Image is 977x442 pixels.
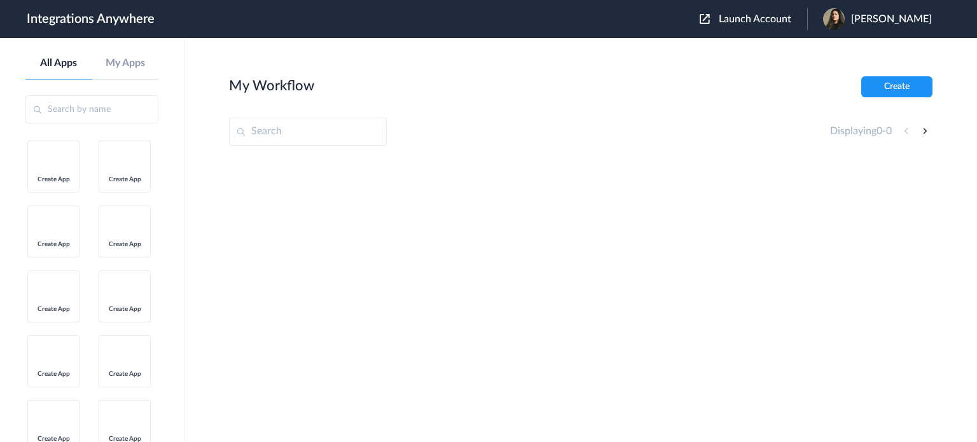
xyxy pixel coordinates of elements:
span: 0 [886,126,892,136]
button: Launch Account [700,13,807,25]
h4: Displaying - [830,125,892,137]
span: Create App [105,240,144,248]
span: Create App [105,370,144,378]
a: My Apps [92,57,159,69]
input: Search by name [25,95,158,123]
img: img-20201124-wa0025-resized.jpg [823,8,845,30]
h2: My Workflow [229,78,314,94]
span: [PERSON_NAME] [851,13,932,25]
input: Search [229,118,387,146]
a: All Apps [25,57,92,69]
button: Create [861,76,932,97]
h1: Integrations Anywhere [27,11,155,27]
span: Create App [34,176,73,183]
span: Create App [34,240,73,248]
span: Create App [105,176,144,183]
span: Launch Account [719,14,791,24]
span: Create App [34,370,73,378]
span: Create App [105,305,144,313]
span: Create App [34,305,73,313]
span: 0 [877,126,882,136]
img: launch-acct-icon.svg [700,14,710,24]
